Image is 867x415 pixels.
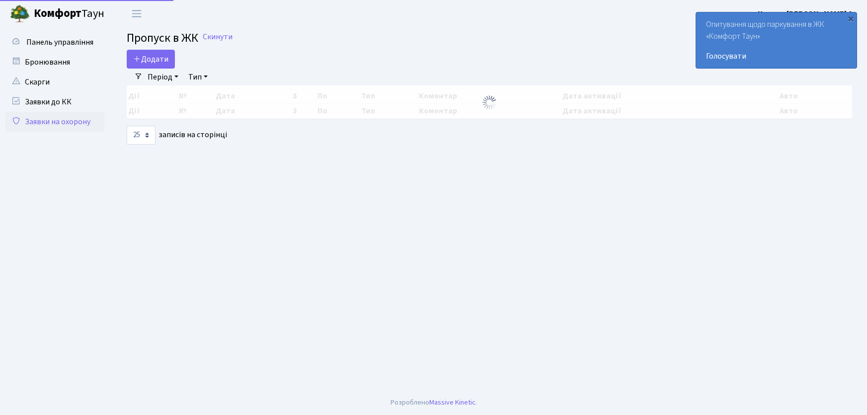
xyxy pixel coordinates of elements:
a: Massive Kinetic [429,397,475,408]
a: Бронювання [5,52,104,72]
a: Цитрус [PERSON_NAME] А. [758,8,855,20]
a: Скинути [203,32,233,42]
a: Голосувати [706,50,847,62]
span: Таун [34,5,104,22]
a: Панель управління [5,32,104,52]
span: Пропуск в ЖК [127,29,198,47]
select: записів на сторінці [127,126,156,145]
label: записів на сторінці [127,126,227,145]
button: Переключити навігацію [124,5,149,22]
b: Цитрус [PERSON_NAME] А. [758,8,855,19]
a: Скарги [5,72,104,92]
div: Опитування щодо паркування в ЖК «Комфорт Таун» [696,12,857,68]
span: Панель управління [26,37,93,48]
img: Обробка... [481,94,497,110]
div: × [846,13,856,23]
a: Заявки до КК [5,92,104,112]
b: Комфорт [34,5,81,21]
div: Розроблено . [391,397,477,408]
a: Тип [184,69,212,85]
a: Додати [127,50,175,69]
img: logo.png [10,4,30,24]
a: Заявки на охорону [5,112,104,132]
a: Період [144,69,182,85]
span: Додати [133,54,168,65]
